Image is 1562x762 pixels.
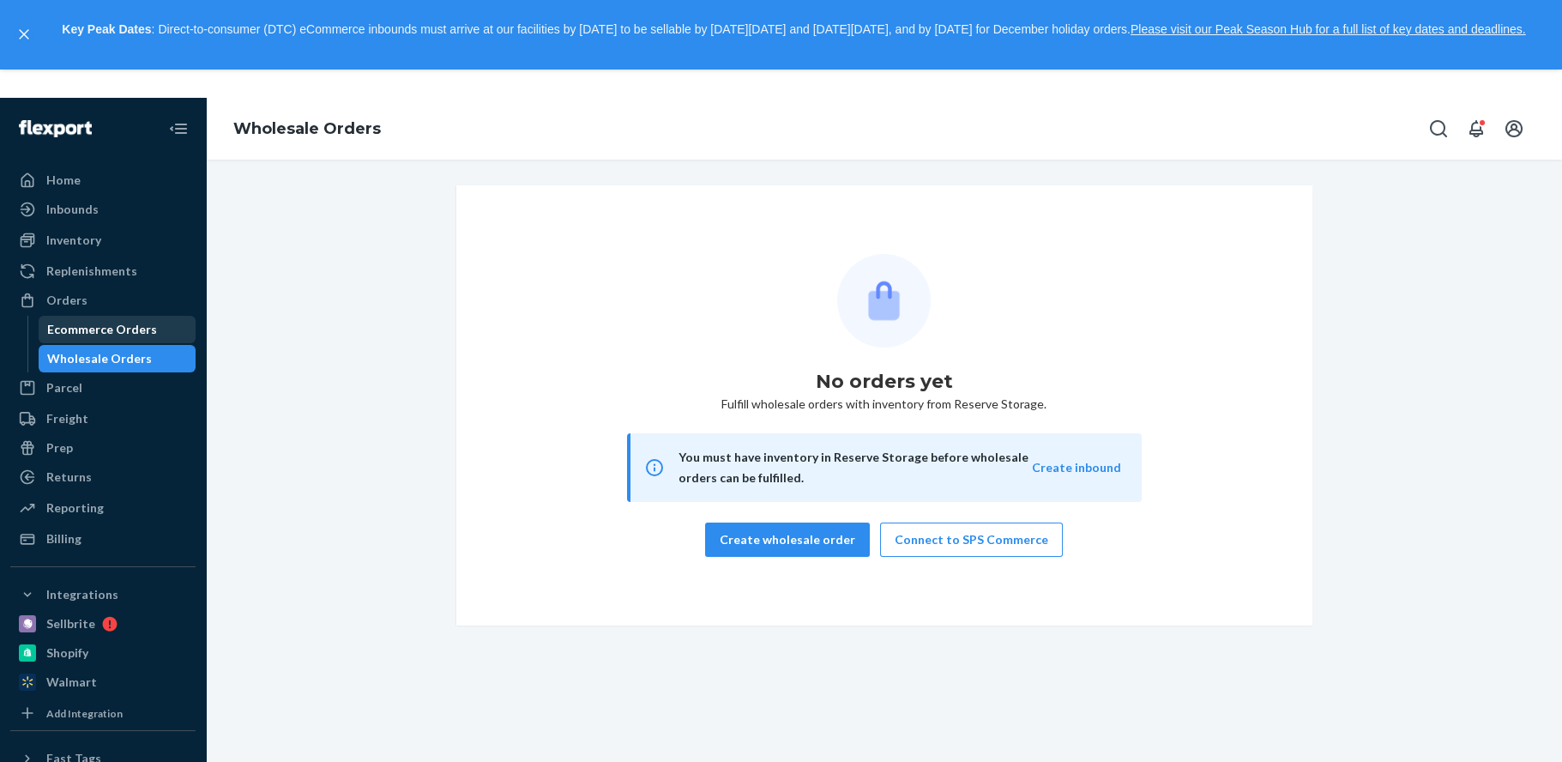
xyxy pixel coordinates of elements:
[46,586,118,603] div: Integrations
[15,26,33,43] button: close,
[46,469,92,486] div: Returns
[38,12,73,27] span: Chat
[46,201,99,218] div: Inbounds
[816,368,953,396] h1: No orders yet
[46,615,95,632] div: Sellbrite
[10,463,196,491] a: Returns
[233,119,381,138] a: Wholesale Orders
[470,254,1299,557] div: Fulfill wholesale orders with inventory from Reserve Storage.
[10,196,196,223] a: Inbounds
[705,523,870,557] button: Create wholesale order
[10,581,196,608] button: Integrations
[39,316,196,343] a: Ecommerce Orders
[10,374,196,402] a: Parcel
[10,287,196,314] a: Orders
[880,523,1063,557] button: Connect to SPS Commerce
[62,22,151,36] strong: Key Peak Dates
[46,674,97,691] div: Walmart
[46,499,104,517] div: Reporting
[161,112,196,146] button: Close Navigation
[46,263,137,280] div: Replenishments
[39,345,196,372] a: Wholesale Orders
[1131,22,1526,36] a: Please visit our Peak Season Hub for a full list of key dates and deadlines.
[46,439,73,457] div: Prep
[10,434,196,462] a: Prep
[46,644,88,662] div: Shopify
[19,120,92,137] img: Flexport logo
[10,525,196,553] a: Billing
[46,232,101,249] div: Inventory
[10,494,196,522] a: Reporting
[10,227,196,254] a: Inventory
[47,350,152,367] div: Wholesale Orders
[1497,112,1531,146] button: Open account menu
[678,447,1032,488] div: You must have inventory in Reserve Storage before wholesale orders can be fulfilled.
[46,292,87,309] div: Orders
[46,379,82,396] div: Parcel
[1459,112,1493,146] button: Open notifications
[47,321,157,338] div: Ecommerce Orders
[46,410,88,427] div: Freight
[10,405,196,432] a: Freight
[46,172,81,189] div: Home
[10,610,196,638] a: Sellbrite
[1032,459,1121,476] button: Create inbound
[10,639,196,667] a: Shopify
[46,530,81,547] div: Billing
[837,254,931,348] img: Empty list
[1421,112,1456,146] button: Open Search Box
[10,703,196,723] a: Add Integration
[46,706,123,721] div: Add Integration
[220,105,395,154] ol: breadcrumbs
[10,257,196,285] a: Replenishments
[41,15,1547,45] p: : Direct-to-consumer (DTC) eCommerce inbounds must arrive at our facilities by [DATE] to be sella...
[10,668,196,696] a: Walmart
[10,166,196,194] a: Home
